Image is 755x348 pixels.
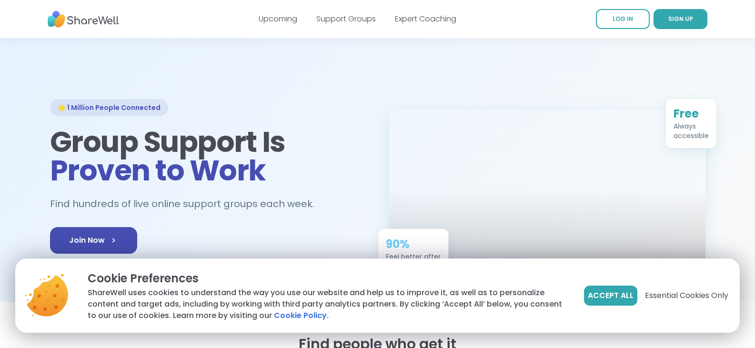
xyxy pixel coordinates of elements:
[588,290,634,301] span: Accept All
[50,150,266,190] span: Proven to Work
[316,13,376,24] a: Support Groups
[50,99,168,116] div: 🌟 1 Million People Connected
[88,270,569,287] p: Cookie Preferences
[668,15,693,23] span: SIGN UP
[50,128,366,185] h1: Group Support Is
[386,237,441,252] div: 90%
[596,9,650,29] a: LOG IN
[645,290,728,301] span: Essential Cookies Only
[386,252,441,271] div: Feel better after just one session
[584,286,637,306] button: Accept All
[674,106,709,121] div: Free
[69,235,118,246] span: Join Now
[48,6,119,32] img: ShareWell Nav Logo
[50,227,137,254] a: Join Now
[274,310,329,321] a: Cookie Policy.
[50,196,324,212] h2: Find hundreds of live online support groups each week.
[259,13,297,24] a: Upcoming
[395,13,456,24] a: Expert Coaching
[88,287,569,321] p: ShareWell uses cookies to understand the way you use our website and help us to improve it, as we...
[654,9,707,29] a: SIGN UP
[613,15,633,23] span: LOG IN
[674,121,709,140] div: Always accessible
